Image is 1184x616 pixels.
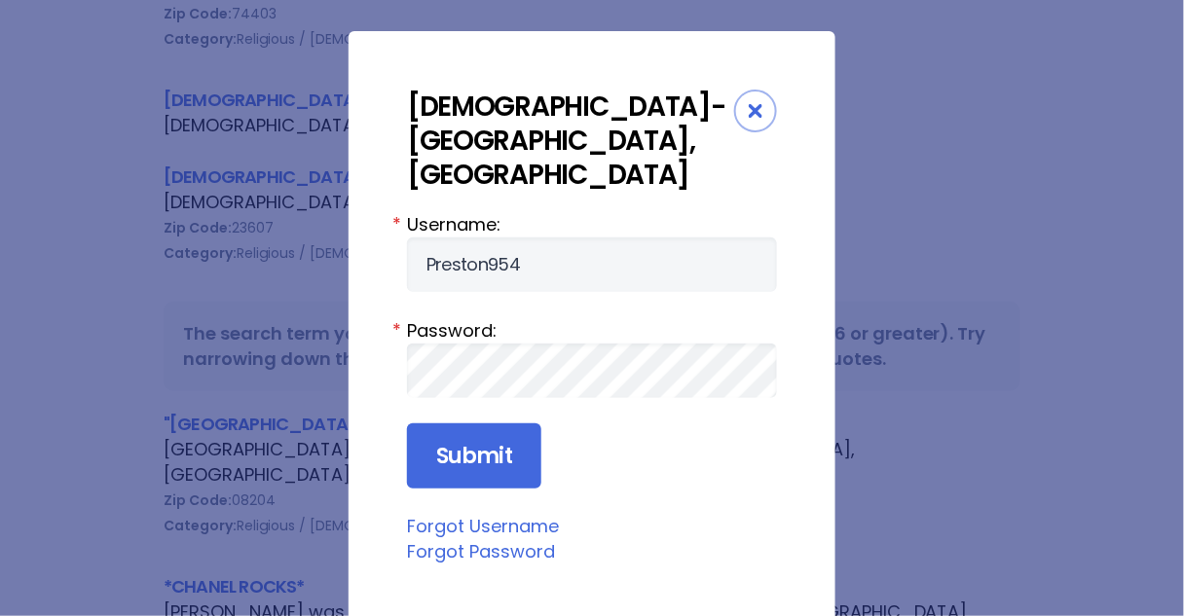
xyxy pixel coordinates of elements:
[407,317,777,344] label: Password:
[734,90,777,132] div: Close
[407,423,541,489] input: Submit
[407,539,555,563] a: Forgot Password
[407,211,777,237] label: Username:
[407,90,734,192] div: [DEMOGRAPHIC_DATA]-[GEOGRAPHIC_DATA], [GEOGRAPHIC_DATA]
[407,514,559,538] a: Forgot Username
